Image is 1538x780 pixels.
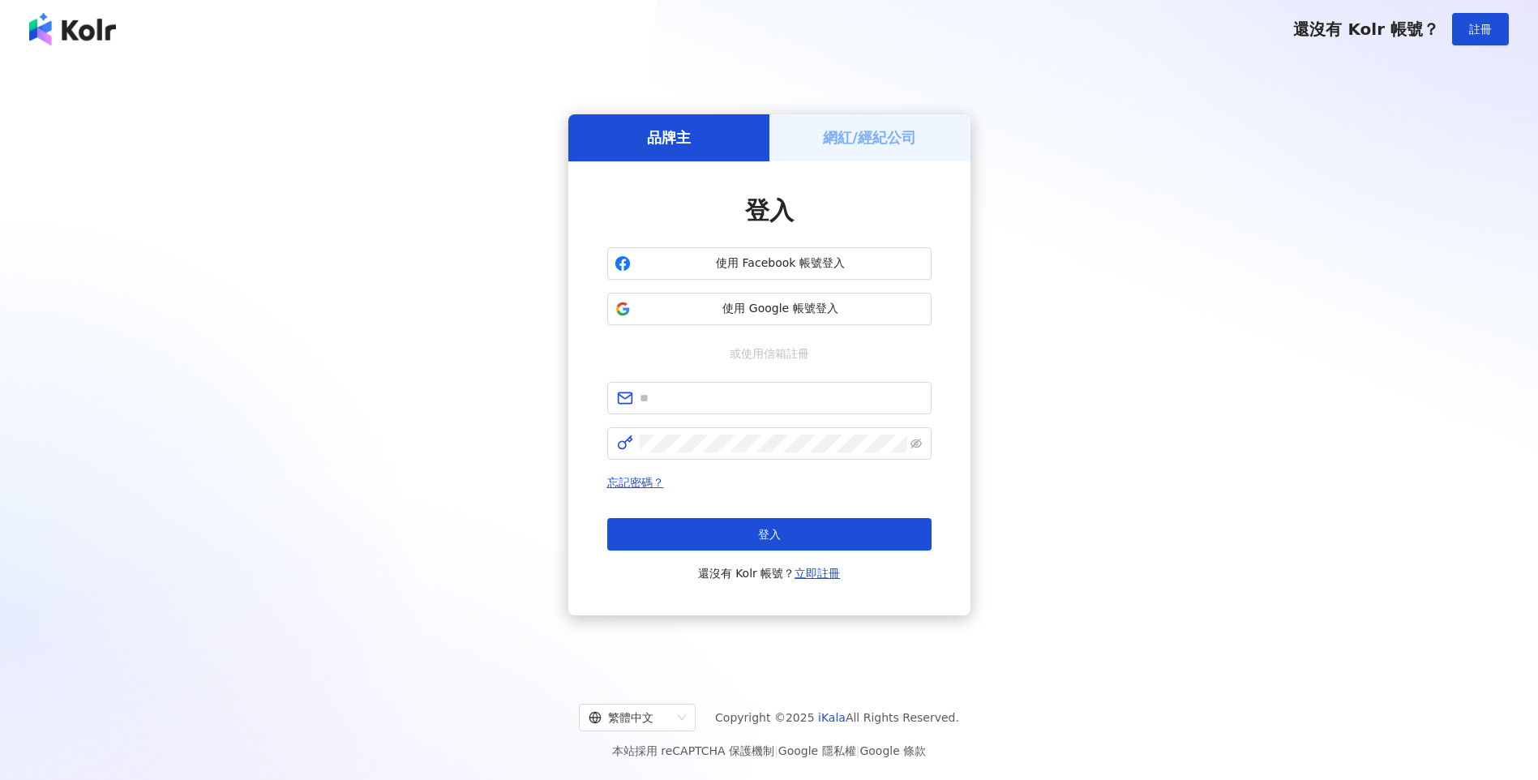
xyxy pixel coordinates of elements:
span: 登入 [758,528,781,541]
span: 本站採用 reCAPTCHA 保護機制 [612,741,926,761]
span: Copyright © 2025 All Rights Reserved. [715,708,959,727]
span: | [856,744,860,757]
a: Google 條款 [859,744,926,757]
button: 使用 Google 帳號登入 [607,293,932,325]
button: 使用 Facebook 帳號登入 [607,247,932,280]
span: 登入 [745,196,794,225]
span: eye-invisible [910,438,922,449]
h5: 品牌主 [647,127,691,148]
button: 註冊 [1452,13,1509,45]
span: | [774,744,778,757]
img: logo [29,13,116,45]
div: 繁體中文 [589,705,671,731]
h5: 網紅/經紀公司 [823,127,916,148]
span: 使用 Facebook 帳號登入 [637,255,924,272]
a: Google 隱私權 [778,744,856,757]
span: 或使用信箱註冊 [718,345,820,362]
button: 登入 [607,518,932,551]
a: iKala [818,711,846,724]
a: 立即註冊 [795,567,840,580]
span: 還沒有 Kolr 帳號？ [1293,19,1439,39]
span: 還沒有 Kolr 帳號？ [698,564,841,583]
a: 忘記密碼？ [607,476,664,489]
span: 使用 Google 帳號登入 [637,301,924,317]
span: 註冊 [1469,23,1492,36]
